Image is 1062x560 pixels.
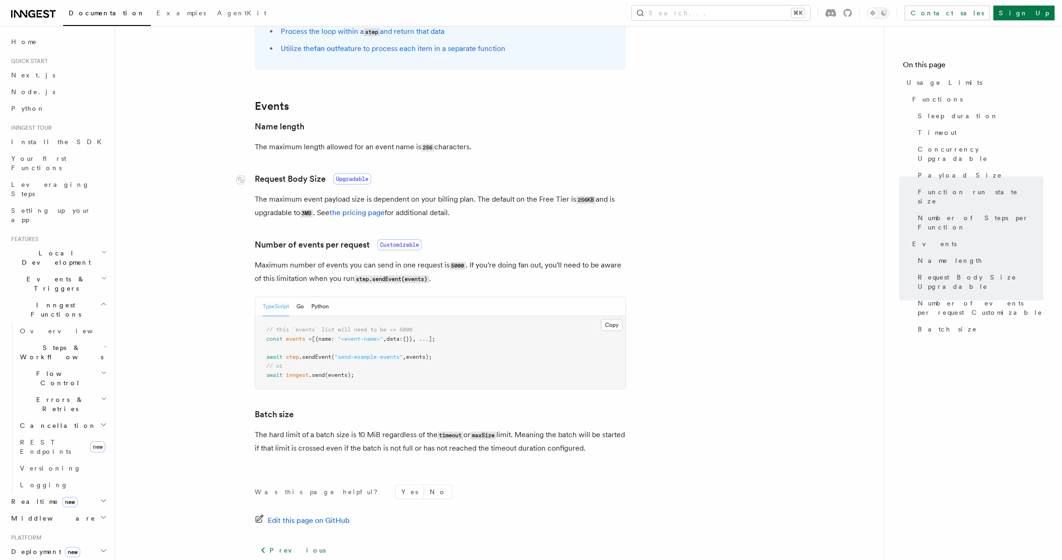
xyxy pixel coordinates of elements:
[918,128,957,137] span: Timeout
[7,202,109,228] a: Setting up your app
[11,88,55,95] span: Node.js
[11,138,107,146] span: Install the SDK
[7,534,42,541] span: Platform
[601,319,623,331] button: Copy
[912,239,957,248] span: Events
[377,239,422,250] span: Customizable
[16,434,109,460] a: REST Endpointsnew
[16,395,101,414] span: Errors & Retries
[914,269,1043,295] a: Request Body Size Upgradable
[914,321,1043,337] a: Batch size
[7,543,109,560] button: Deploymentnew
[255,120,304,133] a: Name length
[7,493,109,510] button: Realtimenew
[286,336,305,342] span: events
[255,542,331,559] a: Previous
[278,42,615,55] li: Utilize the feature to process each item in a separate function
[90,441,105,452] span: new
[914,210,1043,235] a: Number of Steps per Function
[903,59,1043,74] h4: On this page
[16,421,97,430] span: Cancellation
[7,150,109,176] a: Your first Functions
[296,297,304,316] button: Go
[20,327,116,335] span: Overview
[450,262,466,270] code: 5000
[7,83,109,100] a: Node.js
[331,354,335,360] span: (
[918,325,977,334] span: Batch size
[266,363,283,369] span: // or
[7,67,109,83] a: Next.js
[386,336,399,342] span: data
[266,372,283,378] span: await
[266,326,412,333] span: // this `events` list will need to be <= 5000
[11,155,66,172] span: Your first Functions
[406,354,432,360] span: events);
[412,336,416,342] span: ,
[7,547,80,556] span: Deployment
[918,111,998,121] span: Sleep duration
[333,173,371,185] span: Upgradable
[403,336,412,342] span: {}}
[918,299,1043,317] span: Number of events per request Customizable
[16,460,109,477] a: Versioning
[364,28,380,36] code: step
[16,343,103,362] span: Steps & Workflows
[907,78,982,87] span: Usage Limits
[914,184,1043,210] a: Function run state size
[16,391,109,417] button: Errors & Retries
[7,300,100,319] span: Inngest Functions
[151,3,212,25] a: Examples
[314,44,338,53] a: fan out
[383,336,386,342] span: ,
[286,354,299,360] span: step
[914,108,1043,124] a: Sleep duration
[399,336,403,342] span: :
[329,208,385,217] a: the pricing page
[16,369,101,388] span: Flow Control
[7,235,39,243] span: Features
[908,91,1043,108] a: Functions
[255,408,294,421] a: Batch size
[338,336,383,342] span: "<event-name>"
[255,193,626,220] p: The maximum event payload size is dependent on your billing plan. The default on the Free Tier is...
[914,295,1043,321] a: Number of events per request Customizable
[286,372,309,378] span: inngest
[632,6,810,20] button: Search...⌘K
[156,9,206,17] span: Examples
[331,336,335,342] span: :
[20,465,81,472] span: Versioning
[325,372,354,378] span: (events);
[7,274,101,293] span: Events & Triggers
[424,485,452,499] button: No
[7,297,109,323] button: Inngest Functions
[918,145,1043,163] span: Concurrency Upgradable
[914,124,1043,141] a: Timeout
[421,144,434,152] code: 256
[7,176,109,202] a: Leveraging Steps
[918,213,1043,232] span: Number of Steps per Function
[912,95,963,104] span: Functions
[7,510,109,527] button: Middleware
[867,7,889,19] button: Toggle dark mode
[7,134,109,150] a: Install the SDK
[914,252,1043,269] a: Name length
[7,248,101,267] span: Local Development
[7,497,77,506] span: Realtime
[212,3,272,25] a: AgentKit
[470,432,496,439] code: maxSize
[7,33,109,50] a: Home
[217,9,266,17] span: AgentKit
[255,487,384,496] p: Was this page helpful?
[69,9,145,17] span: Documentation
[263,297,289,316] button: TypeScript
[300,210,313,217] code: 3MB
[7,57,48,65] span: Quick start
[403,354,406,360] span: ,
[905,6,990,20] a: Contact sales
[7,124,52,132] span: Inngest tour
[16,339,109,365] button: Steps & Workflows
[7,323,109,493] div: Inngest Functions
[255,100,289,113] a: Events
[268,514,350,527] span: Edit this page on GitHub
